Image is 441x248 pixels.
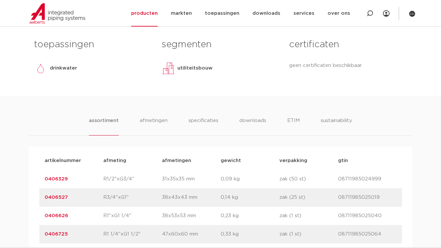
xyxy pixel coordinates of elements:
[34,38,152,51] h3: toepassingen
[162,175,221,183] p: 31x35x35 mm
[34,62,47,75] img: drinkwater
[189,117,218,135] li: specificaties
[279,175,338,183] p: zak (50 st)
[321,117,352,135] li: sustainability
[162,212,221,220] p: 38x53x53 mm
[338,212,397,220] p: 08711985025040
[103,194,162,201] p: R3/4"xG1"
[45,232,68,237] a: 0406725
[289,62,407,70] p: geen certificaten beschikbaar
[221,212,279,220] p: 0,23 kg
[338,230,397,238] p: 08711985025064
[50,64,77,72] p: drinkwater
[103,157,162,165] p: afmeting
[45,157,103,165] p: artikelnummer
[221,175,279,183] p: 0,09 kg
[89,117,119,135] li: assortiment
[162,194,221,201] p: 38x43x43 mm
[338,175,397,183] p: 08711985024999
[162,62,175,75] img: utiliteitsbouw
[279,194,338,201] p: zak (25 st)
[103,175,162,183] p: R1/2"xG3/4"
[287,117,300,135] li: ETIM
[239,117,266,135] li: downloads
[221,194,279,201] p: 0,14 kg
[162,157,221,165] p: afmetingen
[103,212,162,220] p: R1"xG1 1/4"
[162,230,221,238] p: 47x60x60 mm
[279,230,338,238] p: zak (1 st)
[45,195,68,200] a: 0406527
[279,157,338,165] p: verpakking
[45,213,68,218] a: 0406626
[221,230,279,238] p: 0,33 kg
[45,176,68,181] a: 0406329
[279,212,338,220] p: zak (1 st)
[221,157,279,165] p: gewicht
[162,38,279,51] h3: segmenten
[338,157,397,165] p: gtin
[289,38,407,51] h3: certificaten
[103,230,162,238] p: R1 1/4"xG1 1/2"
[140,117,168,135] li: afmetingen
[177,64,212,72] p: utiliteitsbouw
[338,194,397,201] p: 08711985025019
